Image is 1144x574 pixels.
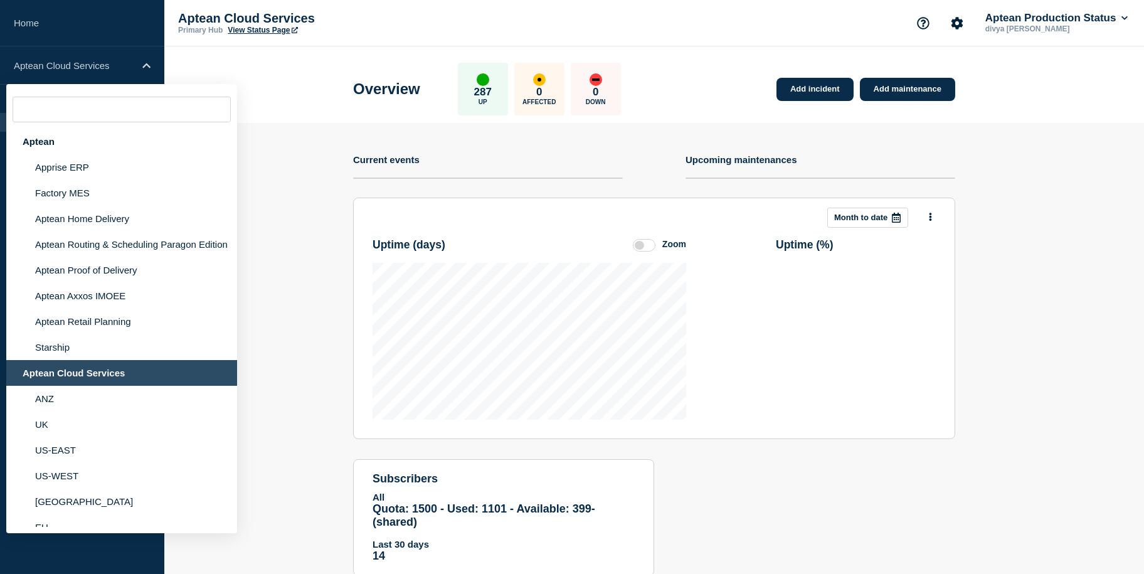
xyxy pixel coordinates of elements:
[6,257,237,283] li: Aptean Proof of Delivery
[686,154,797,165] h4: Upcoming maintenances
[983,24,1113,33] p: divya [PERSON_NAME]
[14,60,134,71] p: Aptean Cloud Services
[6,180,237,206] li: Factory MES
[6,437,237,463] li: US-EAST
[178,26,223,35] p: Primary Hub
[536,86,542,98] p: 0
[6,334,237,360] li: Starship
[662,239,686,249] div: Zoom
[827,208,908,228] button: Month to date
[373,550,635,563] p: 14
[373,238,445,252] h3: Uptime ( days )
[6,386,237,412] li: ANZ
[522,98,556,105] p: Affected
[373,502,595,528] span: Quota: 1500 - Used: 1101 - Available: 399 - (shared)
[6,489,237,514] li: [GEOGRAPHIC_DATA]
[6,154,237,180] li: Apprise ERP
[353,154,420,165] h4: Current events
[228,26,297,35] a: View Status Page
[6,283,237,309] li: Aptean Axxos IMOEE
[6,412,237,437] li: UK
[373,539,635,550] p: Last 30 days
[479,98,487,105] p: Up
[474,86,492,98] p: 287
[590,73,602,86] div: down
[776,78,854,101] a: Add incident
[776,238,834,252] h3: Uptime ( % )
[593,86,598,98] p: 0
[353,80,420,98] h1: Overview
[6,206,237,231] li: Aptean Home Delivery
[983,12,1130,24] button: Aptean Production Status
[6,231,237,257] li: Aptean Routing & Scheduling Paragon Edition
[6,129,237,154] div: Aptean
[373,472,635,486] h4: subscribers
[6,463,237,489] li: US-WEST
[477,73,489,86] div: up
[944,10,970,36] button: Account settings
[373,492,635,502] p: All
[6,514,237,540] li: EU
[6,360,237,386] div: Aptean Cloud Services
[910,10,936,36] button: Support
[586,98,606,105] p: Down
[860,78,955,101] a: Add maintenance
[6,309,237,334] li: Aptean Retail Planning
[178,11,429,26] p: Aptean Cloud Services
[834,213,887,222] p: Month to date
[533,73,546,86] div: affected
